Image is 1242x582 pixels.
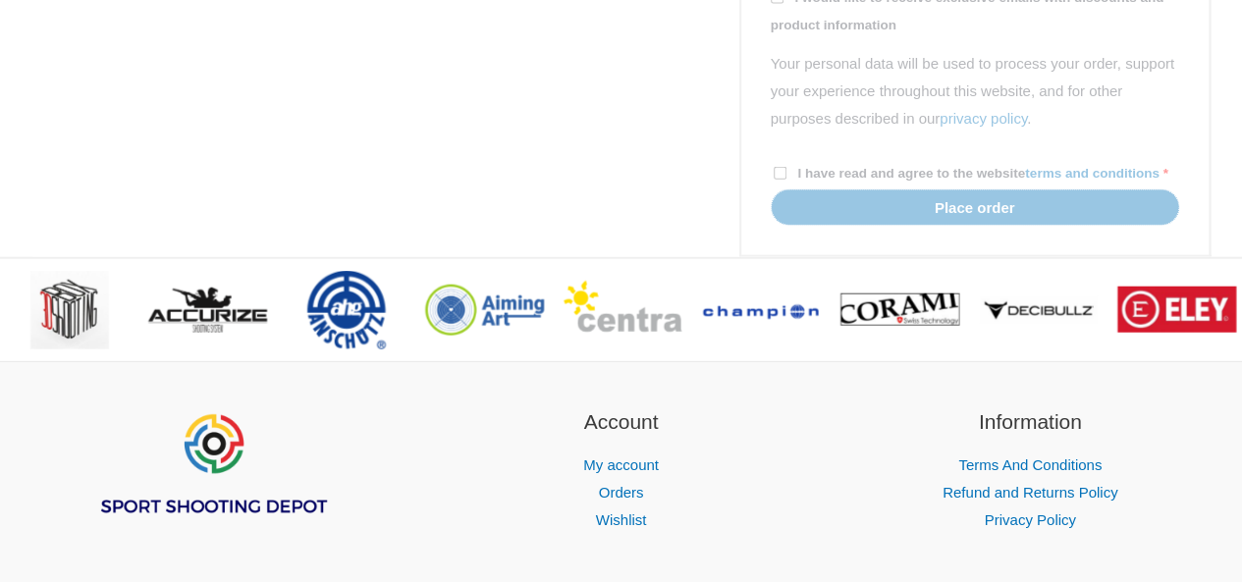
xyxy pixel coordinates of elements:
[850,451,1211,534] nav: Information
[1117,287,1236,333] img: brand logo
[850,406,1211,438] h2: Information
[599,484,644,501] a: Orders
[32,406,393,565] aside: Footer Widget 1
[583,456,659,473] a: My account
[984,511,1075,528] a: Privacy Policy
[943,484,1117,501] a: Refund and Returns Policy
[958,456,1102,473] a: Terms And Conditions
[441,451,801,534] nav: Account
[850,406,1211,534] aside: Footer Widget 3
[441,406,801,534] aside: Footer Widget 2
[596,511,647,528] a: Wishlist
[441,406,801,438] h2: Account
